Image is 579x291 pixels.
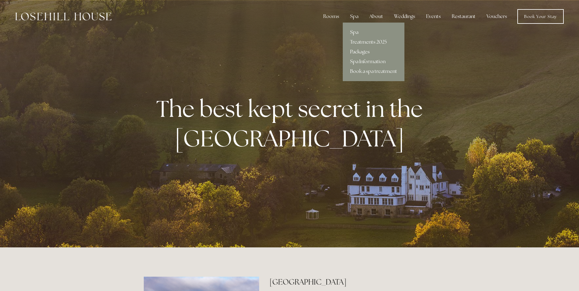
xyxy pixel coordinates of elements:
[421,10,446,23] div: Events
[15,13,111,20] img: Losehill House
[447,10,480,23] div: Restaurant
[517,9,564,24] a: Book Your Stay
[156,94,428,153] strong: The best kept secret in the [GEOGRAPHIC_DATA]
[343,37,404,47] a: Treatments 2025
[343,66,404,76] a: Book a spa treatment
[343,47,404,57] a: Packages
[343,57,404,66] a: Spa Information
[343,27,404,37] a: Spa
[318,10,344,23] div: Rooms
[389,10,420,23] div: Weddings
[270,277,435,287] h2: [GEOGRAPHIC_DATA]
[482,10,512,23] a: Vouchers
[364,10,388,23] div: About
[345,10,363,23] div: Spa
